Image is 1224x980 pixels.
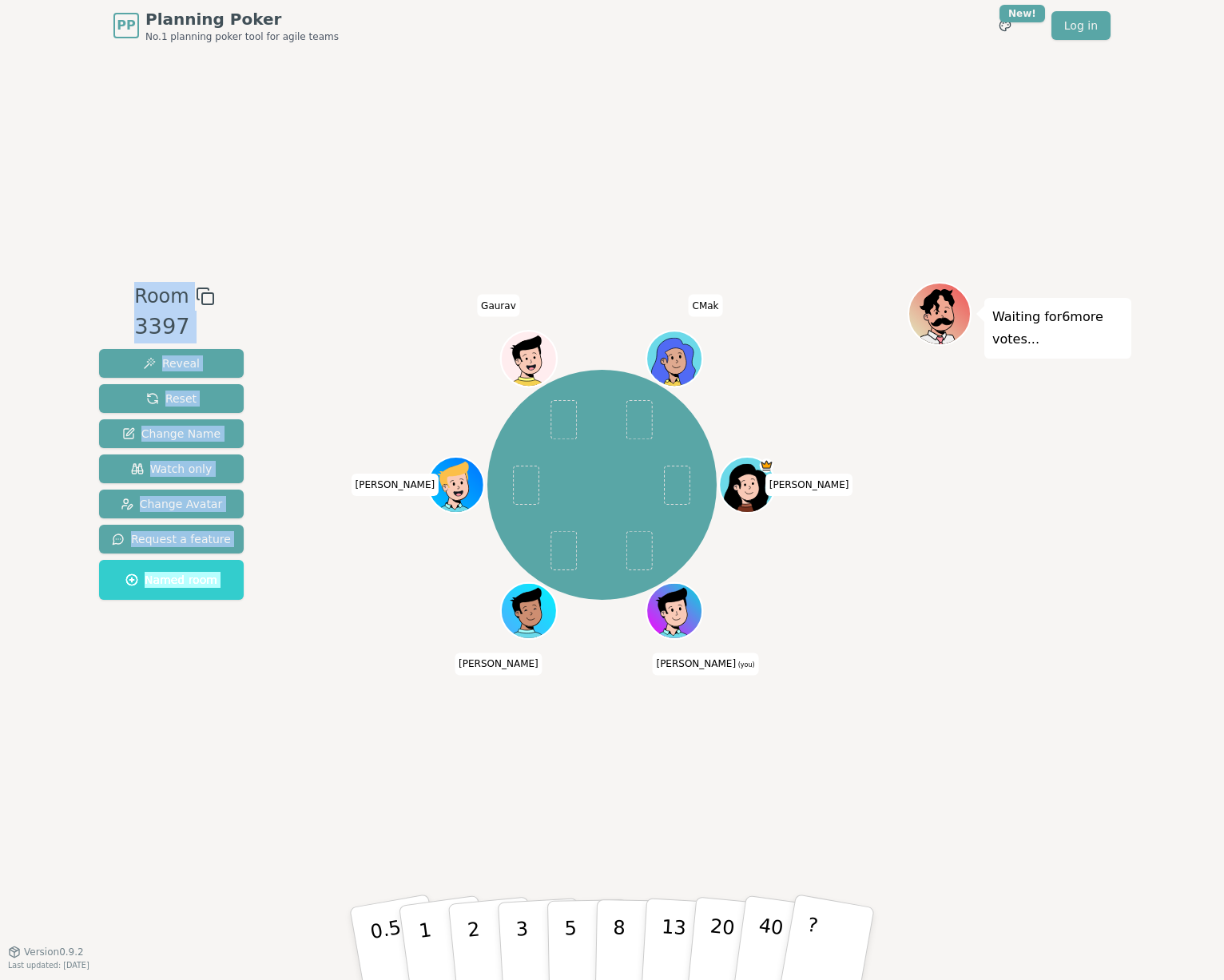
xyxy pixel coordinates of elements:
span: Click to change your name [652,653,758,676]
button: New! [991,11,1019,40]
span: Click to change your name [352,474,439,496]
span: Version 0.9.2 [24,946,84,958]
p: Waiting for 6 more votes... [992,306,1123,351]
button: Named room [99,560,244,600]
button: Reveal [99,349,244,378]
span: PP [117,16,135,35]
span: Watch only [131,461,213,477]
span: Cristina is the host [760,458,774,473]
span: Click to change your name [455,653,542,676]
button: Click to change your avatar [649,585,701,637]
div: 3397 [134,311,214,343]
span: Change Name [122,426,221,442]
span: Change Avatar [121,496,223,512]
div: New! [999,5,1045,22]
span: (you) [736,662,755,669]
span: Named room [125,572,217,588]
span: Click to change your name [689,295,723,317]
span: Request a feature [112,531,231,547]
button: Change Name [99,419,244,448]
span: Click to change your name [765,474,853,496]
span: Reveal [143,355,200,371]
a: Log in [1051,11,1111,40]
span: Click to change your name [477,295,520,317]
button: Reset [99,384,244,413]
span: Room [134,282,189,311]
button: Watch only [99,454,244,483]
span: Last updated: [DATE] [8,961,89,970]
span: No.1 planning poker tool for agile teams [145,30,339,43]
span: Planning Poker [145,8,339,30]
button: Version0.9.2 [8,946,84,958]
button: Request a feature [99,525,244,553]
button: Change Avatar [99,490,244,518]
span: Reset [146,391,197,407]
a: PPPlanning PokerNo.1 planning poker tool for agile teams [113,8,339,43]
